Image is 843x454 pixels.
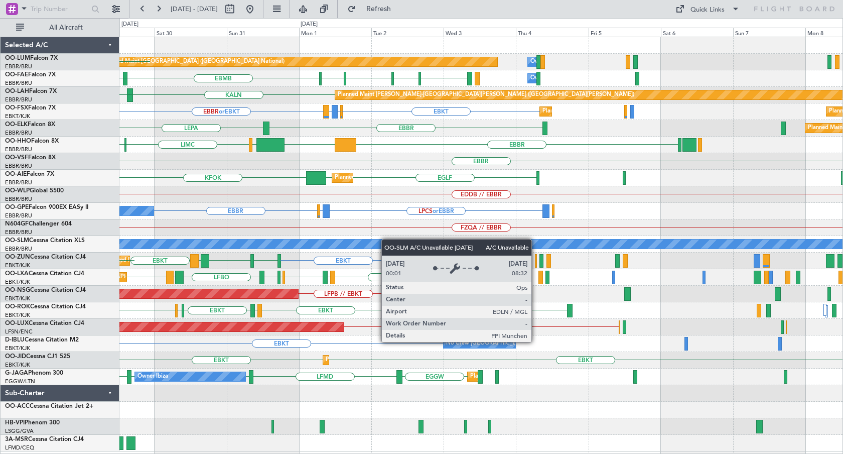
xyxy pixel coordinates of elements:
a: EBKT/KJK [5,311,30,319]
span: OO-HHO [5,138,31,144]
div: Sat 30 [155,28,227,37]
a: OO-GPEFalcon 900EX EASy II [5,204,88,210]
a: OO-JIDCessna CJ1 525 [5,354,70,360]
div: Thu 4 [516,28,588,37]
span: OO-SLM [5,238,29,244]
a: EBBR/BRU [5,146,32,153]
span: G-JAGA [5,370,28,376]
a: G-JAGAPhenom 300 [5,370,63,376]
span: OO-VSF [5,155,28,161]
div: Sun 7 [733,28,805,37]
span: N604GF [5,221,29,227]
span: OO-LXA [5,271,29,277]
a: OO-ACCCessna Citation Jet 2+ [5,403,93,409]
span: OO-ROK [5,304,30,310]
span: OO-LUM [5,55,30,61]
div: Sun 31 [227,28,299,37]
span: OO-NSG [5,287,30,293]
a: HB-VPIPhenom 300 [5,420,60,426]
span: OO-ZUN [5,254,30,260]
a: OO-VSFFalcon 8X [5,155,56,161]
span: HB-VPI [5,420,25,426]
a: LFSN/ENC [5,328,33,335]
a: EBBR/BRU [5,195,32,203]
a: EBBR/BRU [5,162,32,170]
a: LSGG/GVA [5,427,34,435]
a: OO-SLMCessna Citation XLS [5,238,85,244]
a: OO-NSGCessna Citation CJ4 [5,287,86,293]
button: All Aircraft [11,20,109,36]
a: EBBR/BRU [5,79,32,87]
a: EBBR/BRU [5,129,32,137]
a: OO-FSXFalcon 7X [5,105,56,111]
div: Sat 6 [661,28,733,37]
div: Wed 3 [444,28,516,37]
span: 3A-MSR [5,436,28,442]
div: Planned Maint Kortrijk-[GEOGRAPHIC_DATA] [326,353,443,368]
button: Refresh [343,1,403,17]
div: Quick Links [690,5,725,15]
div: Planned Maint [GEOGRAPHIC_DATA] ([GEOGRAPHIC_DATA]) [335,170,493,185]
span: OO-GPE [5,204,29,210]
a: EBBR/BRU [5,245,32,253]
a: EBKT/KJK [5,361,30,369]
span: OO-ACC [5,403,30,409]
div: Planned Maint [PERSON_NAME]-[GEOGRAPHIC_DATA][PERSON_NAME] ([GEOGRAPHIC_DATA][PERSON_NAME]) [338,87,634,102]
div: Planned Maint Kortrijk-[GEOGRAPHIC_DATA] [542,104,659,119]
a: OO-ELKFalcon 8X [5,122,55,128]
div: [DATE] [301,20,318,29]
a: OO-AIEFalcon 7X [5,171,54,177]
span: OO-AIE [5,171,27,177]
span: OO-FSX [5,105,28,111]
a: EBKT/KJK [5,112,30,120]
a: EBKT/KJK [5,295,30,302]
span: OO-JID [5,354,26,360]
a: OO-ZUNCessna Citation CJ4 [5,254,86,260]
a: OO-WLPGlobal 5500 [5,188,64,194]
a: OO-LXACessna Citation CJ4 [5,271,84,277]
a: EBKT/KJK [5,345,30,352]
a: EBBR/BRU [5,63,32,70]
div: Owner Melsbroek Air Base [530,71,599,86]
div: Owner Melsbroek Air Base [530,54,599,69]
span: [DATE] - [DATE] [171,5,218,14]
span: OO-FAE [5,72,28,78]
span: D-IBLU [5,337,25,343]
span: All Aircraft [26,24,106,31]
a: OO-FAEFalcon 7X [5,72,56,78]
a: N604GFChallenger 604 [5,221,72,227]
a: LFMD/CEQ [5,444,34,451]
a: OO-HHOFalcon 8X [5,138,59,144]
a: EGGW/LTN [5,378,35,385]
a: EBBR/BRU [5,229,32,236]
span: OO-ELK [5,122,28,128]
a: OO-LUMFalcon 7X [5,55,58,61]
a: EBKT/KJK [5,262,30,269]
a: 3A-MSRCessna Citation CJ4 [5,436,84,442]
span: OO-LAH [5,88,29,94]
div: [DATE] [121,20,138,29]
a: EBBR/BRU [5,212,32,219]
a: EBKT/KJK [5,278,30,286]
div: Planned Maint [GEOGRAPHIC_DATA] ([GEOGRAPHIC_DATA] National) [103,54,285,69]
a: D-IBLUCessna Citation M2 [5,337,79,343]
div: Planned Maint [GEOGRAPHIC_DATA] ([GEOGRAPHIC_DATA]) [470,369,628,384]
div: Tue 2 [371,28,444,37]
a: OO-LUXCessna Citation CJ4 [5,320,84,326]
span: OO-WLP [5,188,30,194]
a: OO-LAHFalcon 7X [5,88,57,94]
a: OO-ROKCessna Citation CJ4 [5,304,86,310]
span: Refresh [358,6,400,13]
div: Owner Ibiza [137,369,168,384]
div: No Crew [GEOGRAPHIC_DATA] ([GEOGRAPHIC_DATA] National) [446,336,614,351]
span: OO-LUX [5,320,29,326]
input: Trip Number [31,2,88,17]
a: EBBR/BRU [5,96,32,103]
button: Quick Links [670,1,745,17]
div: Fri 5 [589,28,661,37]
a: EBBR/BRU [5,179,32,186]
div: Mon 1 [299,28,371,37]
